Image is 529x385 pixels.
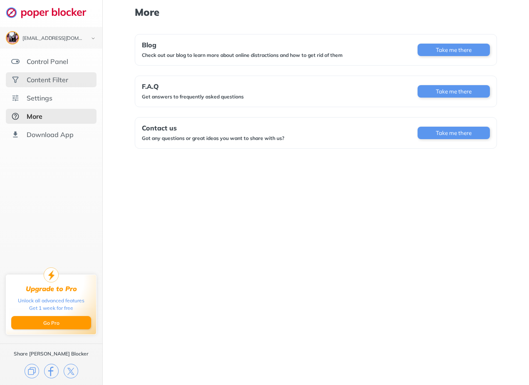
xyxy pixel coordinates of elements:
img: settings.svg [11,94,20,102]
div: Get 1 week for free [29,304,73,312]
div: Content Filter [27,76,68,84]
img: about-selected.svg [11,112,20,120]
img: features.svg [11,57,20,66]
img: ACg8ocKg9i831RfudrQk0sBHN30SDodQIhVyfjbhb_dMUtV1Pm0tRos3=s96-c [7,32,18,44]
button: Go Pro [11,316,91,329]
div: Settings [27,94,52,102]
div: Check out our blog to learn more about online distractions and how to get rid of them [142,52,343,59]
img: download-app.svg [11,130,20,139]
button: Take me there [418,44,490,56]
img: x.svg [64,364,78,378]
h1: More [135,7,497,17]
img: copy.svg [25,364,39,378]
div: Download App [27,130,74,139]
div: Contact us [142,124,284,132]
div: Upgrade to Pro [26,285,77,293]
img: facebook.svg [44,364,59,378]
img: chevron-bottom-black.svg [88,34,98,43]
div: Share [PERSON_NAME] Blocker [14,351,89,357]
div: kalihib0i808@gmail.com [22,36,84,42]
img: upgrade-to-pro.svg [44,267,59,282]
div: Control Panel [27,57,68,66]
div: F.A.Q [142,83,244,90]
button: Take me there [418,127,490,139]
button: Take me there [418,85,490,98]
div: Got any questions or great ideas you want to share with us? [142,135,284,142]
div: Blog [142,41,343,49]
img: social.svg [11,76,20,84]
img: logo-webpage.svg [6,7,95,18]
div: Get answers to frequently asked questions [142,93,244,100]
div: More [27,112,42,120]
div: Unlock all advanced features [18,297,84,304]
